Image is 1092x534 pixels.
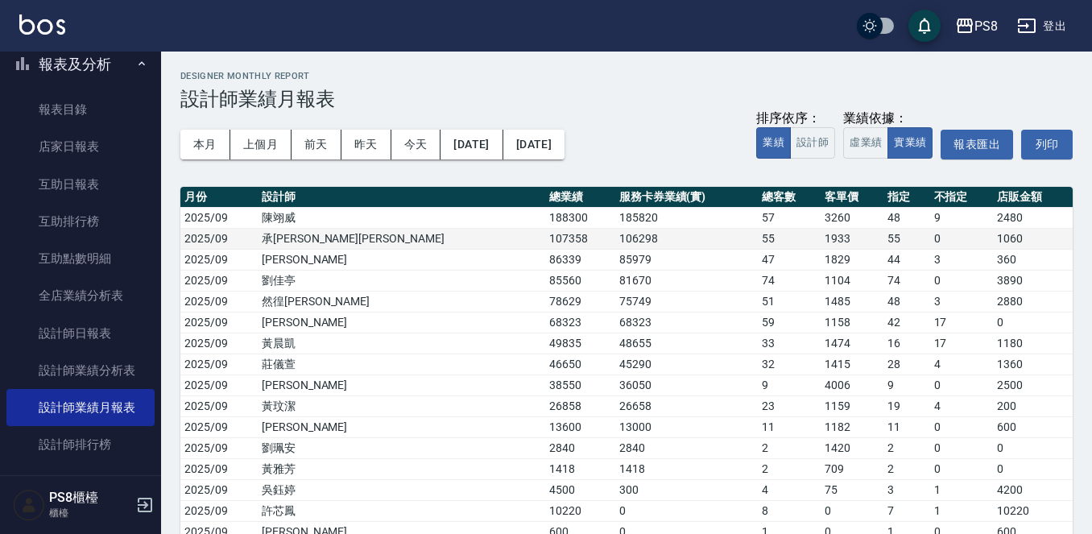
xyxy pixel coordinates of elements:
[615,375,758,395] td: 36050
[258,333,545,354] td: 黃晨凱
[545,479,615,500] td: 4500
[258,228,545,249] td: 承[PERSON_NAME][PERSON_NAME]
[758,228,821,249] td: 55
[545,270,615,291] td: 85560
[908,10,941,42] button: save
[930,354,993,375] td: 4
[821,228,883,249] td: 1933
[993,416,1073,437] td: 600
[180,500,258,521] td: 2025/09
[615,249,758,270] td: 85979
[821,354,883,375] td: 1415
[615,500,758,521] td: 0
[756,110,835,127] div: 排序依序：
[615,354,758,375] td: 45290
[821,437,883,458] td: 1420
[887,127,933,159] button: 實業績
[930,479,993,500] td: 1
[503,130,565,159] button: [DATE]
[821,416,883,437] td: 1182
[993,228,1073,249] td: 1060
[843,110,933,127] div: 業績依據：
[258,207,545,228] td: 陳翊威
[180,130,230,159] button: 本月
[180,71,1073,81] h2: Designer Monthly Report
[930,207,993,228] td: 9
[230,130,292,159] button: 上個月
[49,506,131,520] p: 櫃檯
[821,500,883,521] td: 0
[930,249,993,270] td: 3
[993,249,1073,270] td: 360
[758,207,821,228] td: 57
[883,458,929,479] td: 2
[180,228,258,249] td: 2025/09
[993,395,1073,416] td: 200
[545,291,615,312] td: 78629
[758,416,821,437] td: 11
[883,395,929,416] td: 19
[545,375,615,395] td: 38550
[993,291,1073,312] td: 2880
[974,16,998,36] div: PS8
[341,130,391,159] button: 昨天
[615,207,758,228] td: 185820
[930,228,993,249] td: 0
[758,249,821,270] td: 47
[6,128,155,165] a: 店家日報表
[883,437,929,458] td: 2
[6,426,155,463] a: 設計師排行榜
[545,312,615,333] td: 68323
[258,500,545,521] td: 許芯鳳
[930,375,993,395] td: 0
[6,91,155,128] a: 報表目錄
[258,312,545,333] td: [PERSON_NAME]
[941,130,1013,159] a: 報表匯出
[756,127,791,159] button: 業績
[180,395,258,416] td: 2025/09
[758,479,821,500] td: 4
[615,187,758,208] th: 服務卡券業績(實)
[883,354,929,375] td: 28
[258,416,545,437] td: [PERSON_NAME]
[821,207,883,228] td: 3260
[930,500,993,521] td: 1
[758,333,821,354] td: 33
[993,437,1073,458] td: 0
[545,249,615,270] td: 86339
[615,228,758,249] td: 106298
[758,187,821,208] th: 總客數
[292,130,341,159] button: 前天
[883,312,929,333] td: 42
[19,14,65,35] img: Logo
[545,228,615,249] td: 107358
[883,270,929,291] td: 74
[180,416,258,437] td: 2025/09
[258,291,545,312] td: 然徨[PERSON_NAME]
[545,207,615,228] td: 188300
[615,479,758,500] td: 300
[1011,11,1073,41] button: 登出
[545,416,615,437] td: 13600
[545,500,615,521] td: 10220
[883,249,929,270] td: 44
[993,458,1073,479] td: 0
[993,207,1073,228] td: 2480
[180,187,258,208] th: 月份
[821,458,883,479] td: 709
[180,333,258,354] td: 2025/09
[180,249,258,270] td: 2025/09
[758,458,821,479] td: 2
[6,352,155,389] a: 設計師業績分析表
[615,312,758,333] td: 68323
[758,395,821,416] td: 23
[6,464,155,501] a: 每日收支明細
[6,389,155,426] a: 設計師業績月報表
[615,437,758,458] td: 2840
[6,43,155,85] button: 報表及分析
[993,312,1073,333] td: 0
[821,312,883,333] td: 1158
[758,312,821,333] td: 59
[6,166,155,203] a: 互助日報表
[6,277,155,314] a: 全店業績分析表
